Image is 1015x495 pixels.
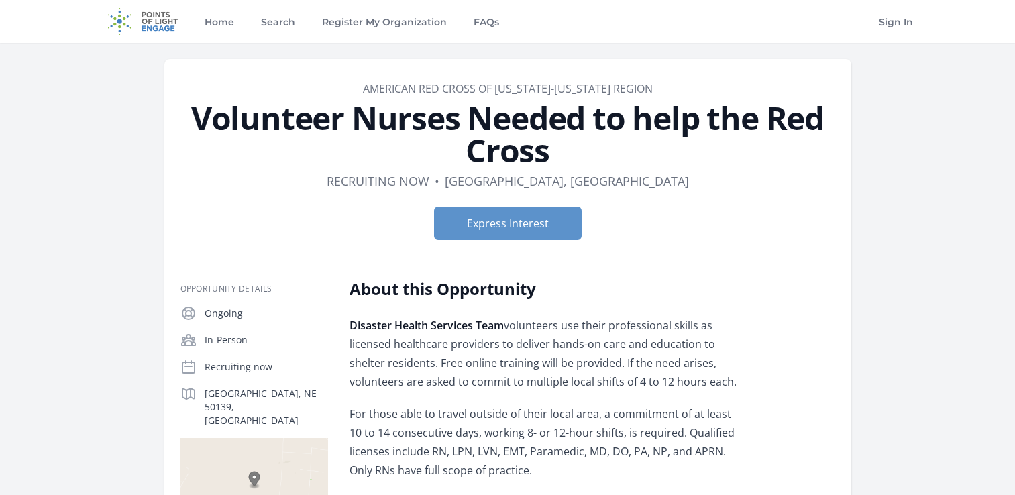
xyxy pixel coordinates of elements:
div: • [435,172,439,190]
p: In-Person [205,333,328,347]
a: American Red Cross of [US_STATE]-[US_STATE] Region [363,81,653,96]
dd: [GEOGRAPHIC_DATA], [GEOGRAPHIC_DATA] [445,172,689,190]
strong: Disaster Health Services Team [350,318,504,333]
p: volunteers use their professional skills as licensed healthcare providers to deliver hands-on car... [350,316,742,391]
h2: About this Opportunity [350,278,742,300]
p: [GEOGRAPHIC_DATA], NE 50139, [GEOGRAPHIC_DATA] [205,387,328,427]
h3: Opportunity Details [180,284,328,294]
dd: Recruiting now [327,172,429,190]
p: Ongoing [205,307,328,320]
p: Recruiting now [205,360,328,374]
h1: Volunteer Nurses Needed to help the Red Cross [180,102,835,166]
button: Express Interest [434,207,582,240]
p: For those able to travel outside of their local area, a commitment of at least 10 to 14 consecuti... [350,404,742,480]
